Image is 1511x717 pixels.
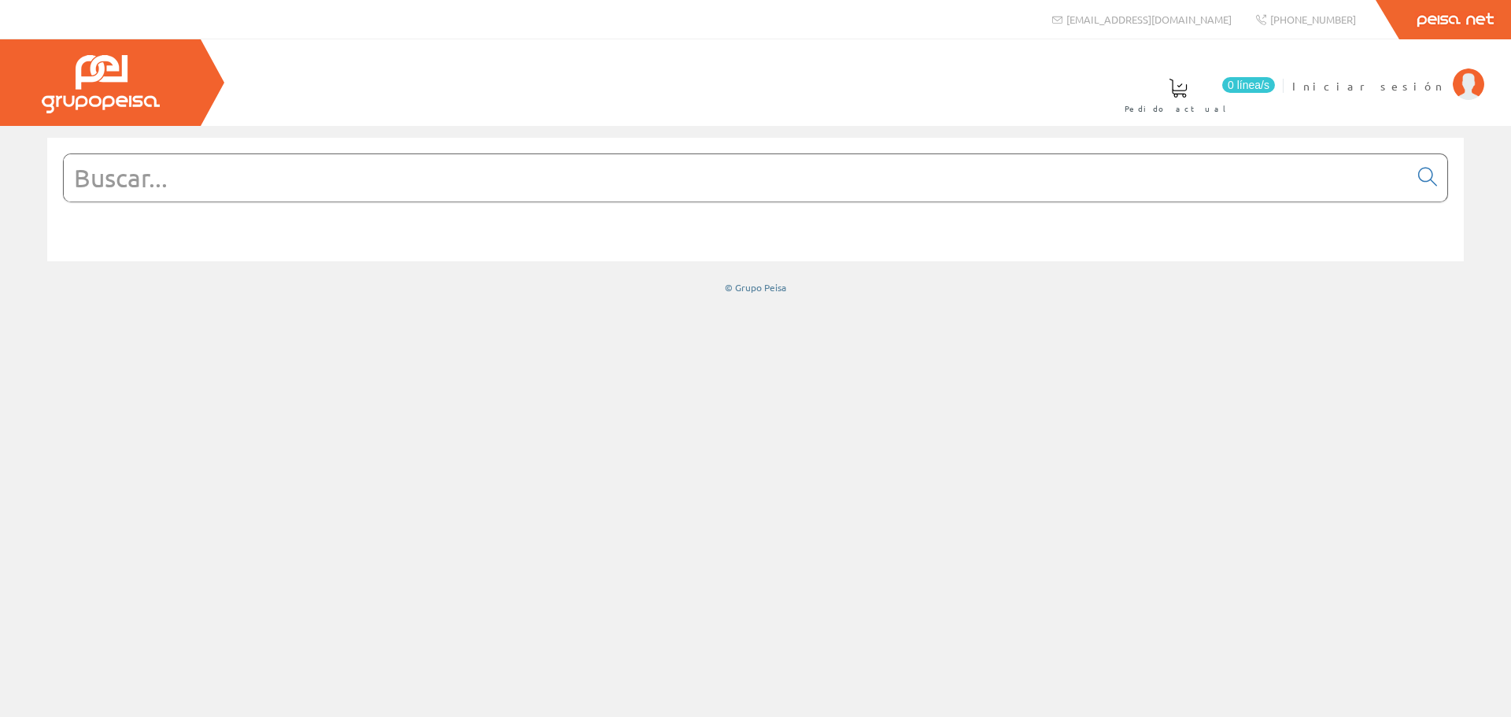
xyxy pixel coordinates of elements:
[42,55,160,113] img: Grupo Peisa
[1270,13,1356,26] span: [PHONE_NUMBER]
[47,281,1464,294] div: © Grupo Peisa
[64,154,1409,201] input: Buscar...
[1292,65,1484,80] a: Iniciar sesión
[1222,77,1275,93] span: 0 línea/s
[1066,13,1232,26] span: [EMAIL_ADDRESS][DOMAIN_NAME]
[1125,101,1232,116] span: Pedido actual
[1292,78,1445,94] span: Iniciar sesión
